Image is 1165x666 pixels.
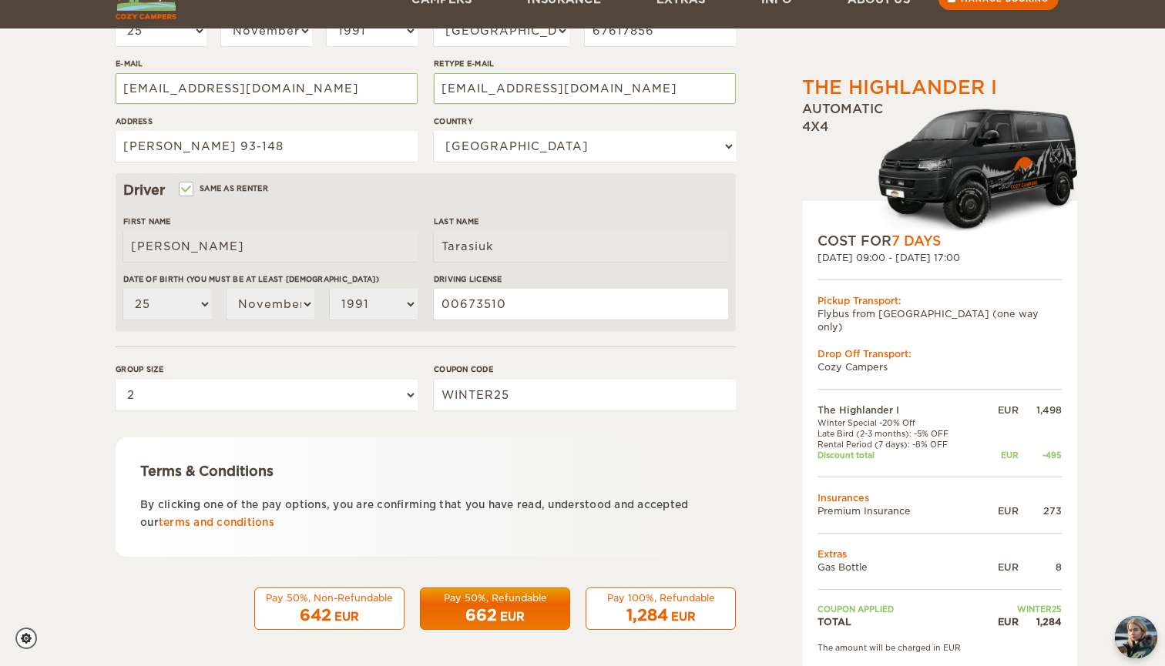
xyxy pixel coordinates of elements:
[586,587,736,631] button: Pay 100%, Refundable 1,284 EUR
[818,232,1062,250] div: COST FOR
[1115,616,1157,658] img: Freyja at Cozy Campers
[1019,504,1062,517] div: 273
[140,462,711,480] div: Terms & Conditions
[123,216,418,227] label: First Name
[140,496,711,532] p: By clicking one of the pay options, you are confirming that you have read, understood and accepte...
[818,615,982,628] td: TOTAL
[434,289,728,320] input: e.g. 14789654B
[626,606,668,624] span: 1,284
[434,363,736,375] label: Coupon code
[254,587,405,631] button: Pay 50%, Non-Refundable 642 EUR
[818,450,982,460] td: Discount total
[818,251,1062,264] div: [DATE] 09:00 - [DATE] 17:00
[802,75,997,101] div: The Highlander I
[818,604,982,614] td: Coupon applied
[123,231,418,262] input: e.g. William
[1019,450,1062,460] div: -495
[982,450,1019,460] div: EUR
[123,273,418,285] label: Date of birth (You must be at least [DEMOGRAPHIC_DATA])
[430,591,560,604] div: Pay 50%, Refundable
[334,609,359,624] div: EUR
[116,73,418,104] input: e.g. example@example.com
[434,73,736,104] input: e.g. example@example.com
[116,115,418,127] label: Address
[116,363,418,375] label: Group size
[818,561,982,574] td: Gas Bottle
[982,615,1019,628] div: EUR
[420,587,570,631] button: Pay 50%, Refundable 662 EUR
[818,439,982,450] td: Rental Period (7 days): -8% OFF
[180,186,190,196] input: Same as renter
[434,231,728,262] input: e.g. Smith
[982,604,1062,614] td: WINTER25
[982,561,1019,574] div: EUR
[264,591,394,604] div: Pay 50%, Non-Refundable
[585,15,736,46] input: e.g. 1 234 567 890
[818,504,982,517] td: Premium Insurance
[818,547,1062,561] td: Extras
[465,606,497,624] span: 662
[300,606,331,624] span: 642
[818,642,1062,653] div: The amount will be charged in EUR
[116,58,418,69] label: E-mail
[434,58,736,69] label: Retype E-mail
[671,609,696,624] div: EUR
[818,403,982,417] td: The Highlander I
[818,491,1062,504] td: Insurances
[1019,403,1062,417] div: 1,498
[434,273,728,285] label: Driving License
[818,360,1062,373] td: Cozy Campers
[818,428,982,439] td: Late Bird (2-3 months): -5% OFF
[123,181,728,199] div: Driver
[1019,615,1062,628] div: 1,284
[818,417,982,428] td: Winter Special -20% Off
[818,347,1062,360] div: Drop Off Transport:
[434,115,736,127] label: Country
[1115,616,1157,658] button: chat-button
[434,216,728,227] label: Last Name
[159,517,274,528] a: terms and conditions
[1019,561,1062,574] div: 8
[500,609,525,624] div: EUR
[116,131,418,162] input: e.g. Street, City, Zip Code
[802,101,1077,232] div: Automatic 4x4
[982,403,1019,417] div: EUR
[15,628,47,649] a: Cookie settings
[982,504,1019,517] div: EUR
[891,233,941,249] span: 7 Days
[180,181,268,196] label: Same as renter
[818,307,1062,333] td: Flybus from [GEOGRAPHIC_DATA] (one way only)
[818,294,1062,307] div: Pickup Transport:
[864,105,1077,232] img: Cozy-3.png
[596,591,726,604] div: Pay 100%, Refundable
